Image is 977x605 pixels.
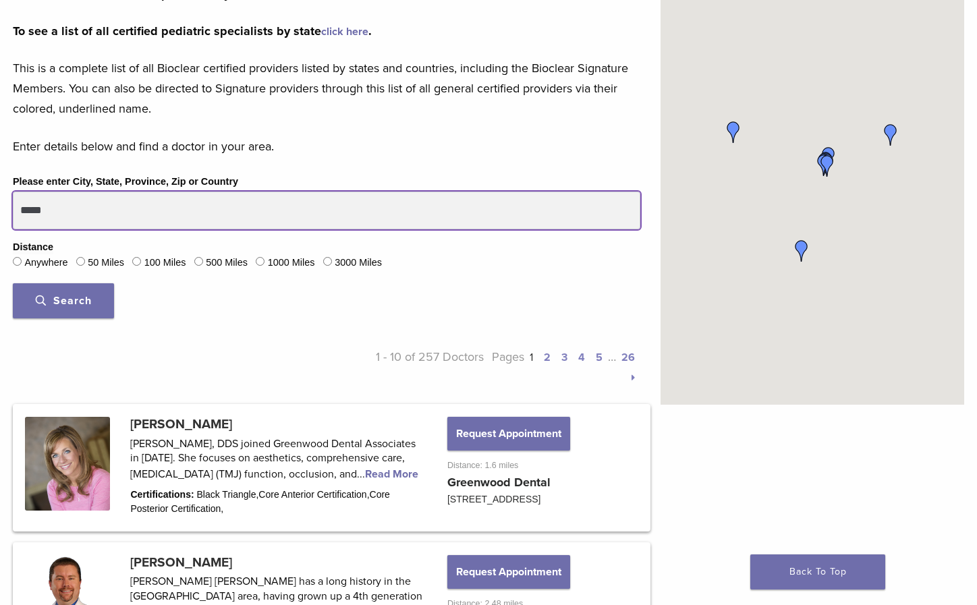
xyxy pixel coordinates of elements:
[268,256,315,270] label: 1000 Miles
[13,136,640,156] p: Enter details below and find a doctor in your area.
[13,283,114,318] button: Search
[816,154,838,175] div: Dr. Rachel LePera
[335,256,382,270] label: 3000 Miles
[791,240,812,262] div: Dr. Chelsea Gonzales & Jeniffer Segura EFDA
[880,124,901,146] div: Dr. Tom Pratt
[561,351,567,364] a: 3
[814,153,835,175] div: Dr. H. Scott Stewart
[484,347,641,387] p: Pages
[723,121,744,143] div: Dr. Jonathan Morgan
[327,347,484,387] p: 1 - 10 of 257 Doctors
[24,256,67,270] label: Anywhere
[818,147,839,169] div: Dr. Jeff Poulson
[608,349,616,364] span: …
[206,256,248,270] label: 500 Miles
[596,351,603,364] a: 5
[88,256,124,270] label: 50 Miles
[36,294,92,308] span: Search
[447,417,570,451] button: Request Appointment
[144,256,186,270] label: 100 Miles
[13,24,372,38] strong: To see a list of all certified pediatric specialists by state .
[13,58,640,119] p: This is a complete list of all Bioclear certified providers listed by states and countries, inclu...
[321,25,368,38] a: click here
[578,351,585,364] a: 4
[815,152,837,173] div: Dr. Nicole Furuta
[813,154,835,176] div: Dr. Guy Grabiak
[816,152,837,174] div: Dr. Sharon Dickerson
[544,351,551,364] a: 2
[530,351,533,364] a: 1
[13,240,53,255] legend: Distance
[621,351,635,364] a: 26
[816,155,838,177] div: Dr. Mitchell Williams
[13,175,238,190] label: Please enter City, State, Province, Zip or Country
[750,554,885,589] a: Back To Top
[447,555,570,589] button: Request Appointment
